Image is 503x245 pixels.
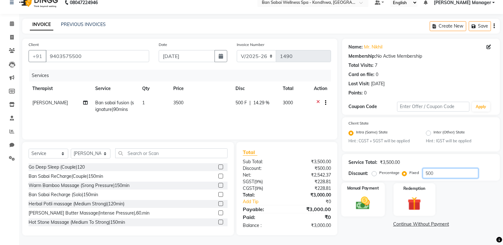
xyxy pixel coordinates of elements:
div: ₹3,500.00 [287,158,336,165]
div: ₹0 [287,213,336,221]
div: No Active Membership [348,53,493,60]
label: Intra (Same) State [356,129,388,137]
th: Action [310,81,331,96]
a: Add Tip [238,198,295,205]
span: 14.29 % [253,100,269,106]
div: Payable: [238,205,287,213]
div: ( ) [238,178,287,185]
div: Warm Bamboo Massage (Srong Pressure)150min [29,182,129,189]
div: 0 [364,90,367,96]
div: Discount: [348,170,368,177]
span: 3000 [283,100,293,106]
div: Points: [348,90,363,96]
div: Last Visit: [348,81,370,87]
span: SGST [243,179,254,184]
div: 0 [376,71,378,78]
span: Total [243,149,257,156]
img: _cash.svg [352,195,374,211]
div: Membership: [348,53,376,60]
button: Create New [430,21,466,31]
div: Coupon Code [348,103,397,110]
span: 1 [142,100,145,106]
button: Apply [472,102,490,112]
div: Hot Stone Massage (Medium To Strong)150min [29,219,125,226]
div: ₹3,500.00 [380,159,400,166]
div: Card on file: [348,71,374,78]
div: Herbal Potli massage (Medium Strong)(120min) [29,201,124,207]
th: Price [169,81,232,96]
div: Total Visits: [348,62,374,69]
span: CGST [243,185,255,191]
span: [PERSON_NAME] [32,100,68,106]
div: [DATE] [371,81,385,87]
span: 3500 [173,100,183,106]
div: ₹228.81 [287,178,336,185]
div: ₹2,542.37 [287,172,336,178]
button: Save [469,21,491,31]
div: ₹3,000.00 [287,192,336,198]
div: Paid: [238,213,287,221]
div: Service Total: [348,159,377,166]
a: Mr. Nikhil [364,44,382,50]
span: | [249,100,251,106]
div: Name: [348,44,363,50]
div: Discount: [238,165,287,172]
div: Sub Total: [238,158,287,165]
a: Continue Without Payment [343,221,499,228]
div: Ban Sabai ReCharge(Couple)150min [29,173,103,180]
div: Services [29,70,336,81]
label: Percentage [379,170,400,176]
div: ( ) [238,185,287,192]
th: Qty [138,81,169,96]
label: Inter (Other) State [434,129,465,137]
span: 500 F [235,100,247,106]
div: Total: [238,192,287,198]
img: _gift.svg [403,195,425,212]
th: Therapist [29,81,91,96]
div: ₹228.81 [287,185,336,192]
label: Redemption [403,186,425,191]
div: ₹3,000.00 [287,222,336,229]
small: Hint : CGST + SGST will be applied [348,138,416,144]
div: Ban Sabai Recharge (Solo)150min [29,191,98,198]
th: Total [279,81,310,96]
label: Manual Payment [347,185,379,191]
input: Enter Offer / Coupon Code [397,102,469,112]
div: Balance : [238,222,287,229]
th: Service [91,81,138,96]
span: 9% [255,179,261,184]
span: Ban sabai fusion (signature)90mins [95,100,134,112]
th: Disc [232,81,279,96]
div: Go Deep Sleep (Couple)120 [29,164,85,171]
div: [PERSON_NAME] Butter Massage(Intense Pressure),60.min [29,210,149,216]
small: Hint : IGST will be applied [426,138,493,144]
input: Search or Scan [115,148,228,158]
div: ₹0 [295,198,336,205]
label: Client [29,42,39,48]
label: Fixed [409,170,419,176]
a: INVOICE [30,19,53,30]
a: PREVIOUS INVOICES [61,22,106,27]
div: Net: [238,172,287,178]
label: Client State [348,120,369,126]
span: 9% [256,186,262,191]
label: Date [159,42,167,48]
label: Invoice Number [237,42,264,48]
div: 7 [375,62,377,69]
input: Search by Name/Mobile/Email/Code [46,50,149,62]
div: ₹3,000.00 [287,205,336,213]
button: +91 [29,50,46,62]
div: ₹500.00 [287,165,336,172]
